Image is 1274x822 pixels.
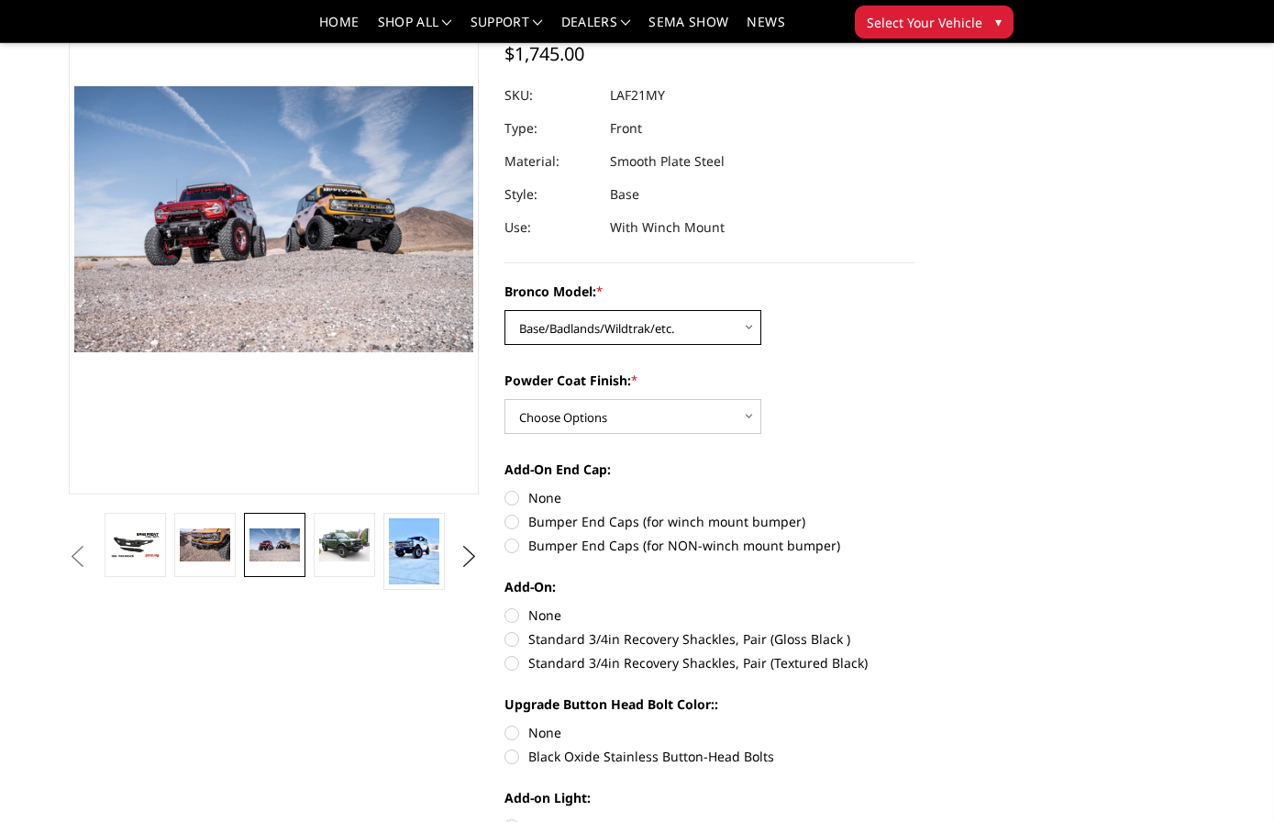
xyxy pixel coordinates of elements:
a: shop all [378,16,452,42]
dd: LAF21MY [610,79,665,112]
button: Next [456,543,483,571]
label: Bronco Model: [504,282,915,301]
img: Freedom Series - Bronco Base Front Bumper [110,531,160,559]
dt: Type: [504,112,596,145]
dt: SKU: [504,79,596,112]
iframe: Chat Widget [1182,734,1274,822]
label: Add-On: [504,577,915,596]
label: Bumper End Caps (for NON-winch mount bumper) [504,536,915,555]
dt: Use: [504,211,596,244]
dd: Base [610,178,639,211]
label: Standard 3/4in Recovery Shackles, Pair (Textured Black) [504,653,915,672]
a: Dealers [561,16,631,42]
span: Select Your Vehicle [867,13,982,32]
label: Upgrade Button Head Bolt Color:: [504,694,915,714]
dt: Style: [504,178,596,211]
dd: Front [610,112,642,145]
label: Black Oxide Stainless Button-Head Bolts [504,747,915,766]
dt: Material: [504,145,596,178]
label: None [504,723,915,742]
a: Support [471,16,543,42]
label: None [504,605,915,625]
img: Bronco Base Front (winch mount) [319,528,369,561]
label: Add-On End Cap: [504,460,915,479]
label: Bumper End Caps (for winch mount bumper) [504,512,915,531]
dd: Smooth Plate Steel [610,145,725,178]
label: Standard 3/4in Recovery Shackles, Pair (Gloss Black ) [504,629,915,649]
label: Powder Coat Finish: [504,371,915,390]
img: Bronco Base Front (winch mount) [249,528,299,561]
a: News [747,16,784,42]
button: Previous [64,543,92,571]
span: ▾ [995,12,1002,31]
label: None [504,488,915,507]
a: SEMA Show [648,16,728,42]
button: Select Your Vehicle [855,6,1014,39]
dd: With Winch Mount [610,211,725,244]
img: Bronco Base Front (winch mount) [389,518,438,584]
a: Home [319,16,359,42]
span: $1,745.00 [504,41,584,66]
img: Bronco Base Front (winch mount) [180,528,229,561]
label: Add-on Light: [504,788,915,807]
